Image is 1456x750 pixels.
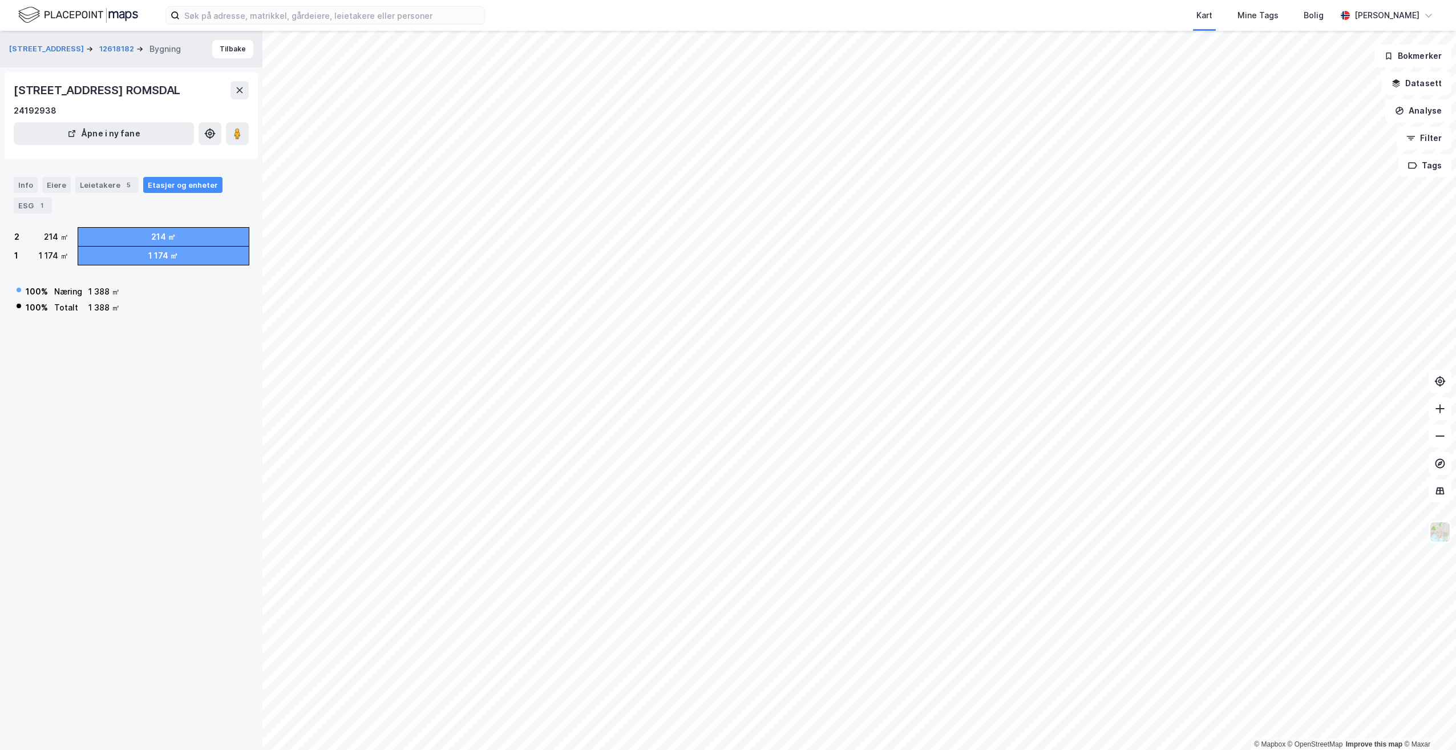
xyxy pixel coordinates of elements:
button: Tilbake [212,40,253,58]
button: [STREET_ADDRESS] [9,43,86,55]
div: Næring [54,285,82,299]
button: Filter [1397,127,1451,150]
button: Tags [1398,154,1451,177]
a: Mapbox [1254,740,1285,748]
div: 214 ㎡ [151,230,176,244]
div: Bolig [1304,9,1324,22]
button: Bokmerker [1374,45,1451,67]
div: 5 [123,179,134,191]
div: Totalt [54,301,82,314]
div: Info [14,177,38,193]
iframe: Chat Widget [1399,695,1456,750]
div: 100 % [26,301,48,314]
div: [PERSON_NAME] [1354,9,1419,22]
a: OpenStreetMap [1288,740,1343,748]
div: 2 [14,230,19,244]
div: ESG [14,197,52,213]
img: Z [1429,521,1451,543]
div: Kart [1196,9,1212,22]
div: 1 388 ㎡ [88,301,120,314]
button: 12618182 [99,43,136,55]
div: Mine Tags [1237,9,1279,22]
div: 1 174 ㎡ [39,249,68,263]
div: Leietakere [75,177,139,193]
div: Bygning [149,42,181,56]
button: Åpne i ny fane [14,122,194,145]
div: 24192938 [14,104,56,118]
img: logo.f888ab2527a4732fd821a326f86c7f29.svg [18,5,138,25]
div: 1 174 ㎡ [148,249,178,263]
button: Analyse [1385,99,1451,122]
div: Eiere [42,177,71,193]
div: 1 [36,200,47,211]
button: Datasett [1382,72,1451,95]
input: Søk på adresse, matrikkel, gårdeiere, leietakere eller personer [180,7,484,24]
div: 1 388 ㎡ [88,285,120,299]
a: Improve this map [1346,740,1402,748]
div: 1 [14,249,18,263]
div: [STREET_ADDRESS] ROMSDAL [14,81,183,99]
div: 100 % [26,285,48,299]
div: Etasjer og enheter [148,180,218,190]
div: 214 ㎡ [44,230,68,244]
